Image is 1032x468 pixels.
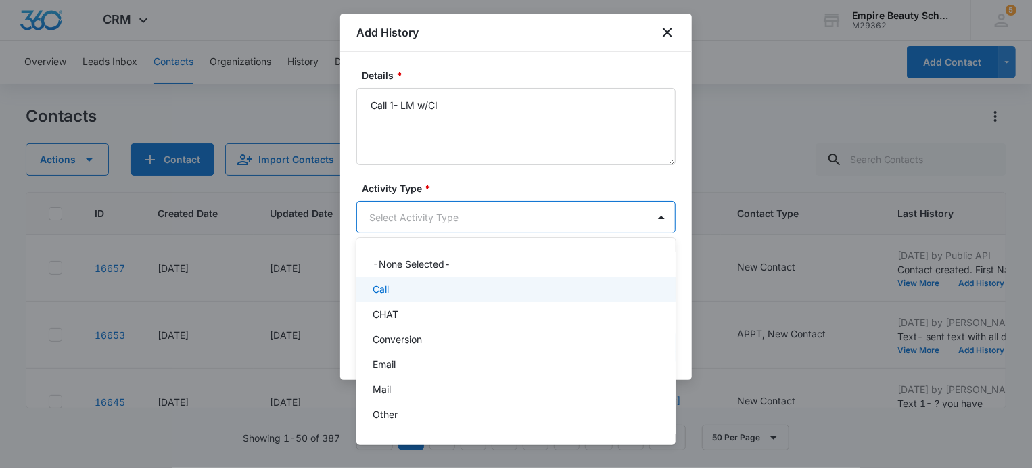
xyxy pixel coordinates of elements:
[373,257,450,271] p: -None Selected-
[373,432,391,446] p: P2P
[373,332,422,346] p: Conversion
[373,357,396,371] p: Email
[373,282,389,296] p: Call
[373,407,398,421] p: Other
[373,307,398,321] p: CHAT
[373,382,391,396] p: Mail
